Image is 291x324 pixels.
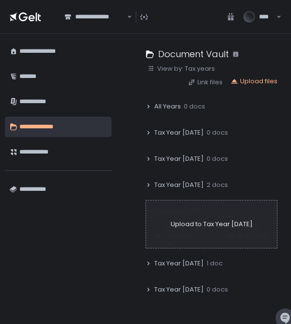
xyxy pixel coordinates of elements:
[154,259,204,268] span: Tax Year [DATE]
[207,154,228,163] span: 0 docs
[154,128,204,137] span: Tax Year [DATE]
[154,181,204,189] span: Tax Year [DATE]
[154,285,204,294] span: Tax Year [DATE]
[154,102,181,111] span: All Years
[207,128,228,137] span: 0 docs
[207,285,228,294] span: 0 docs
[207,259,223,268] span: 1 doc
[230,77,277,86] button: Upload files
[188,78,223,87] button: Link files
[147,64,215,73] button: View by: Tax years
[58,7,132,27] div: Search for option
[207,181,228,189] span: 2 docs
[158,47,229,61] h1: Document Vault
[184,102,205,111] span: 0 docs
[154,154,204,163] span: Tax Year [DATE]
